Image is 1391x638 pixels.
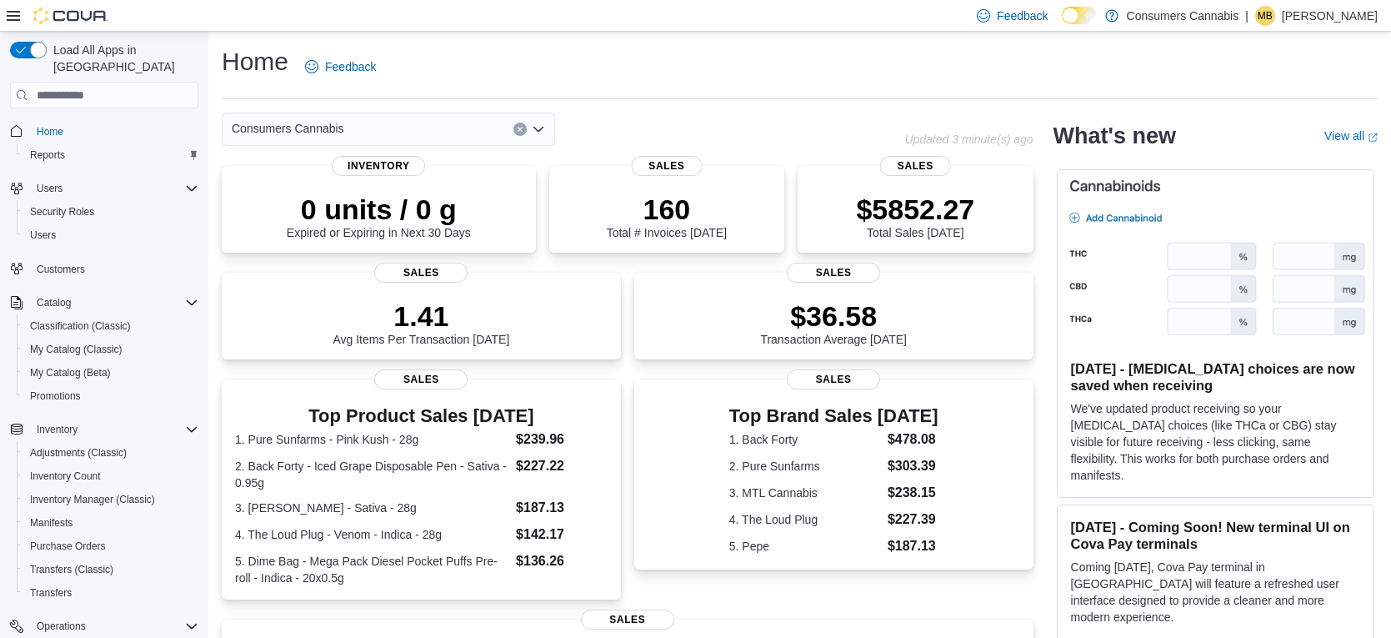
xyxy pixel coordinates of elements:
[23,202,101,222] a: Security Roles
[17,558,205,581] button: Transfers (Classic)
[298,50,383,83] a: Feedback
[729,458,881,475] dt: 2. Pure Sunfarms
[23,513,79,533] a: Manifests
[235,553,509,586] dt: 5. Dime Bag - Mega Pack Diesel Pocket Puffs Pre-roll - Indica - 20x0.5g
[23,490,162,510] a: Inventory Manager (Classic)
[37,125,63,138] span: Home
[30,343,123,356] span: My Catalog (Classic)
[997,8,1048,24] span: Feedback
[30,293,78,313] button: Catalog
[3,118,205,143] button: Home
[17,338,205,361] button: My Catalog (Classic)
[17,465,205,488] button: Inventory Count
[513,123,527,136] button: Clear input
[30,616,198,636] span: Operations
[30,366,111,379] span: My Catalog (Beta)
[17,143,205,167] button: Reports
[37,423,78,436] span: Inventory
[516,430,608,450] dd: $239.96
[729,485,881,501] dt: 3. MTL Cannabis
[17,441,205,465] button: Adjustments (Classic)
[1053,123,1176,149] h2: What's new
[888,536,938,556] dd: $187.13
[17,535,205,558] button: Purchase Orders
[23,443,133,463] a: Adjustments (Classic)
[729,406,938,426] h3: Top Brand Sales [DATE]
[332,156,425,176] span: Inventory
[1368,133,1378,143] svg: External link
[235,526,509,543] dt: 4. The Loud Plug - Venom - Indica - 28g
[23,560,198,580] span: Transfers (Classic)
[23,339,129,359] a: My Catalog (Classic)
[888,483,938,503] dd: $238.15
[23,583,198,603] span: Transfers
[856,193,974,226] p: $5852.27
[581,610,674,630] span: Sales
[23,513,198,533] span: Manifests
[17,361,205,384] button: My Catalog (Beta)
[880,156,951,176] span: Sales
[30,229,56,242] span: Users
[532,123,545,136] button: Open list of options
[3,177,205,200] button: Users
[1071,360,1360,394] h3: [DATE] - [MEDICAL_DATA] choices are now saved when receiving
[23,316,198,336] span: Classification (Classic)
[30,563,113,576] span: Transfers (Classic)
[30,293,198,313] span: Catalog
[17,200,205,224] button: Security Roles
[30,120,198,141] span: Home
[1071,400,1360,484] p: We've updated product receiving so your [MEDICAL_DATA] choices (like THCa or CBG) stay visible fo...
[904,133,1033,146] p: Updated 3 minute(s) ago
[30,419,84,440] button: Inventory
[30,122,70,142] a: Home
[729,511,881,528] dt: 4. The Loud Plug
[1062,7,1097,24] input: Dark Mode
[30,616,93,636] button: Operations
[30,540,106,553] span: Purchase Orders
[1255,6,1275,26] div: Michael Bertani
[1324,129,1378,143] a: View allExternal link
[287,193,471,239] div: Expired or Expiring in Next 30 Days
[760,299,907,346] div: Transaction Average [DATE]
[287,193,471,226] p: 0 units / 0 g
[3,615,205,638] button: Operations
[23,145,72,165] a: Reports
[333,299,509,333] p: 1.41
[23,490,198,510] span: Inventory Manager (Classic)
[333,299,509,346] div: Avg Items Per Transaction [DATE]
[30,205,94,219] span: Security Roles
[235,406,608,426] h3: Top Product Sales [DATE]
[1258,6,1273,26] span: MB
[729,431,881,448] dt: 1. Back Forty
[1127,6,1239,26] p: Consumers Cannabis
[30,178,69,198] button: Users
[23,466,198,486] span: Inventory Count
[23,363,118,383] a: My Catalog (Beta)
[23,202,198,222] span: Security Roles
[30,586,72,600] span: Transfers
[1282,6,1378,26] p: [PERSON_NAME]
[23,339,198,359] span: My Catalog (Classic)
[222,45,288,78] h1: Home
[374,263,468,283] span: Sales
[30,178,198,198] span: Users
[23,560,120,580] a: Transfers (Classic)
[37,263,85,276] span: Customers
[1071,559,1360,625] p: Coming [DATE], Cova Pay terminal in [GEOGRAPHIC_DATA] will feature a refreshed user interface des...
[23,536,198,556] span: Purchase Orders
[23,225,198,245] span: Users
[30,148,65,162] span: Reports
[17,488,205,511] button: Inventory Manager (Classic)
[631,156,702,176] span: Sales
[760,299,907,333] p: $36.58
[3,257,205,281] button: Customers
[235,458,509,491] dt: 2. Back Forty - Iced Grape Disposable Pen - Sativa - 0.95g
[23,145,198,165] span: Reports
[23,316,138,336] a: Classification (Classic)
[17,314,205,338] button: Classification (Classic)
[3,291,205,314] button: Catalog
[787,263,880,283] span: Sales
[23,225,63,245] a: Users
[23,443,198,463] span: Adjustments (Classic)
[23,583,78,603] a: Transfers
